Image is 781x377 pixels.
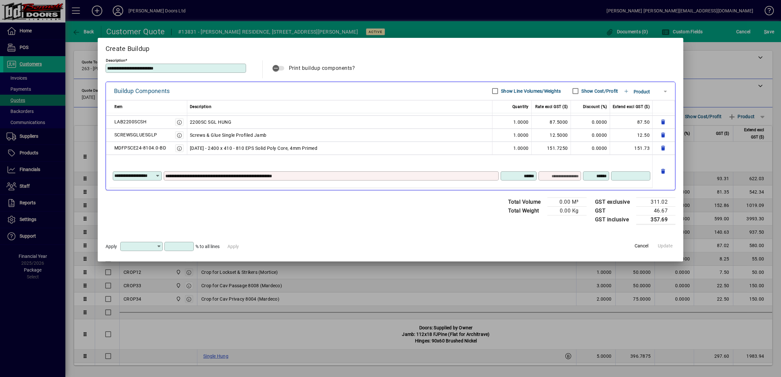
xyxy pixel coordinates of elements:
[636,206,675,215] td: 46.67
[592,197,637,206] td: GST exclusive
[631,240,652,252] button: Cancel
[534,118,568,126] div: 87.5000
[610,129,653,142] td: 12.50
[547,206,587,215] td: 0.00 Kg
[106,58,125,62] mat-label: Description
[187,116,492,129] td: 2200SC SGL HUNG
[658,243,673,249] span: Update
[187,129,492,142] td: Screws & Glue Single Profiled Jamb
[610,116,653,129] td: 87.50
[114,118,147,126] div: LAB2200SCSH
[190,103,212,111] span: Description
[500,88,561,94] label: Show Line Volumes/Weights
[613,103,650,111] span: Extend excl GST ($)
[114,86,170,96] div: Buildup Components
[655,240,675,252] button: Update
[505,206,547,215] td: Total Weight
[195,244,220,249] span: % to all lines
[571,116,610,129] td: 0.0000
[492,129,532,142] td: 1.0000
[505,197,547,206] td: Total Volume
[492,142,532,155] td: 1.0000
[106,244,117,249] span: Apply
[98,38,684,57] h2: Create Buildup
[114,103,123,111] span: Item
[583,103,607,111] span: Discount (%)
[187,142,492,155] td: [DATE] - 2400 x 410 - 810 EPS Solid Poly Core, 4mm Primed
[592,215,637,224] td: GST inclusive
[114,144,166,152] div: MDFPSCE24-8104.0-BD
[114,131,157,139] div: SCREWSGLUESGLP
[492,116,532,129] td: 1.0000
[571,142,610,155] td: 0.0000
[534,131,568,139] div: 12.5000
[610,142,653,155] td: 151.73
[547,197,587,206] td: 0.00 M³
[636,215,675,224] td: 357.69
[571,129,610,142] td: 0.0000
[534,144,568,152] div: 151.7250
[636,197,675,206] td: 311.02
[635,243,648,249] span: Cancel
[592,206,637,215] td: GST
[535,103,568,111] span: Rate excl GST ($)
[512,103,529,111] span: Quantity
[580,88,618,94] label: Show Cost/Profit
[289,65,355,71] span: Print buildup components?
